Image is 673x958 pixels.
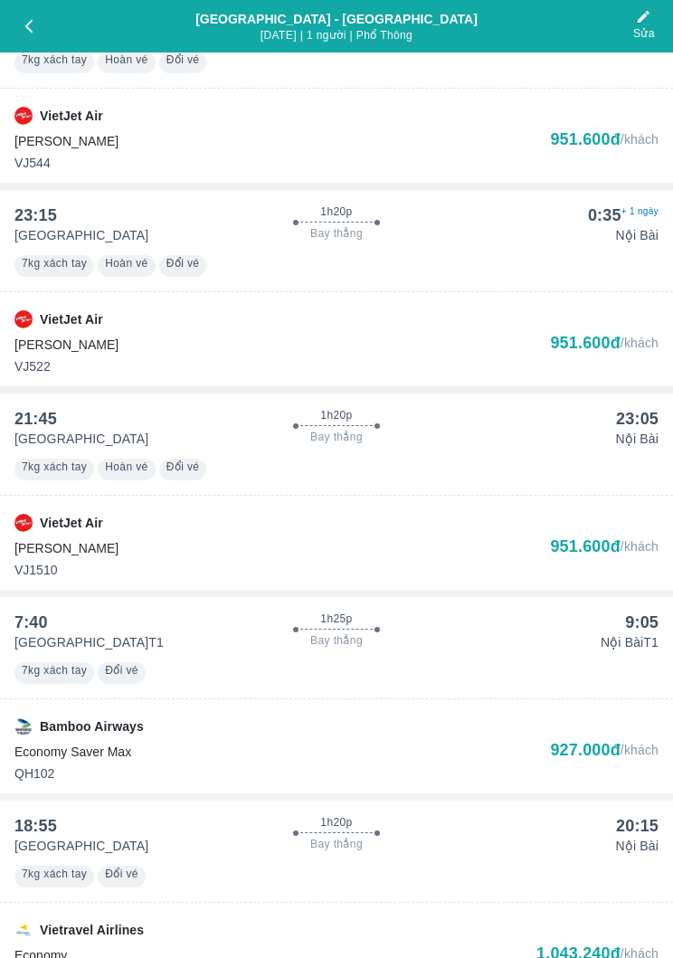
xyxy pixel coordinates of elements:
span: [DATE] | 1 người | Phổ Thông [261,28,412,43]
p: VietJet Air [40,107,103,125]
p: Bamboo Airways [40,717,144,735]
span: QH102 [14,764,144,783]
button: Sửa [615,4,673,50]
span: Economy Saver Max [14,743,144,761]
div: 951.600đ [550,537,620,555]
span: Đổi vé [166,460,200,473]
span: 1h20p [320,815,352,830]
span: 7kg xách tay [22,664,87,677]
span: Đổi vé [105,664,138,677]
span: Đổi vé [166,257,200,270]
span: VJ544 [14,154,118,172]
span: 1h20p [320,408,352,422]
p: Nội Bài [616,226,659,244]
span: [PERSON_NAME] [14,336,118,354]
div: 927.000đ [550,741,620,759]
p: /khách [621,130,659,148]
span: Hoàn vé [105,53,148,66]
div: 951.600đ [550,334,620,352]
p: VietJet Air [40,310,103,328]
span: Đổi vé [105,868,138,880]
p: Nội Bài [616,837,659,855]
p: [GEOGRAPHIC_DATA] [14,226,148,244]
span: Sửa [622,24,666,43]
p: Nội Bài T1 [601,633,659,651]
span: 7kg xách tay [22,868,87,880]
p: [GEOGRAPHIC_DATA] T1 [14,633,164,651]
span: [PERSON_NAME] [14,539,118,557]
span: 7kg xách tay [22,460,87,473]
span: Đổi vé [166,53,200,66]
span: Hoàn vé [105,257,148,270]
span: 7kg xách tay [22,53,87,66]
span: VJ522 [14,357,118,375]
span: VJ1510 [14,561,118,579]
p: Nội Bài [616,430,659,448]
div: 951.600đ [550,130,620,148]
p: Vietravel Airlines [40,921,144,939]
span: [PERSON_NAME] [14,132,118,150]
span: 1h25p [320,612,352,626]
span: 1h20p [320,204,352,219]
p: /khách [621,741,659,759]
p: [GEOGRAPHIC_DATA] [14,430,148,448]
div: [GEOGRAPHIC_DATA] - [GEOGRAPHIC_DATA] [195,10,478,28]
p: /khách [621,537,659,555]
p: /khách [621,334,659,352]
span: 7kg xách tay [22,257,87,270]
p: [GEOGRAPHIC_DATA] [14,837,148,855]
p: VietJet Air [40,514,103,532]
span: Hoàn vé [105,460,148,473]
